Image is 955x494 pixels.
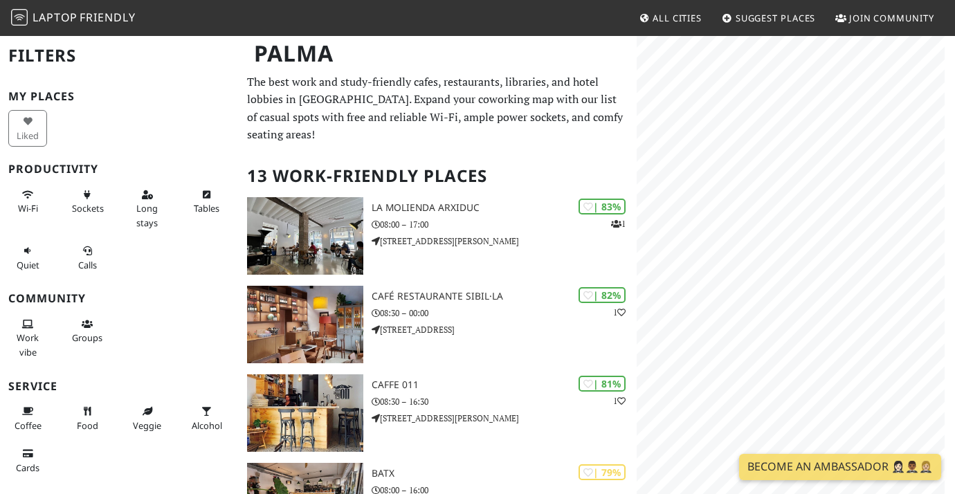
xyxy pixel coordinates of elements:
[372,379,637,391] h3: Caffe 011
[8,35,230,77] h2: Filters
[239,286,637,363] a: Café Restaurante Sibil·la | 82% 1 Café Restaurante Sibil·la 08:30 – 00:00 [STREET_ADDRESS]
[247,374,363,452] img: Caffe 011
[372,218,637,231] p: 08:00 – 17:00
[611,217,626,230] p: 1
[80,10,135,25] span: Friendly
[830,6,940,30] a: Join Community
[68,313,107,349] button: Groups
[372,307,637,320] p: 08:30 – 00:00
[613,394,626,408] p: 1
[8,163,230,176] h3: Productivity
[739,454,941,480] a: Become an Ambassador 🤵🏻‍♀️🤵🏾‍♂️🤵🏼‍♀️
[18,202,38,214] span: Stable Wi-Fi
[78,259,97,271] span: Video/audio calls
[633,6,707,30] a: All Cities
[372,323,637,336] p: [STREET_ADDRESS]
[849,12,934,24] span: Join Community
[579,199,626,214] div: | 83%
[72,202,104,214] span: Power sockets
[579,287,626,303] div: | 82%
[68,183,107,220] button: Sockets
[16,461,39,474] span: Credit cards
[653,12,702,24] span: All Cities
[72,331,102,344] span: Group tables
[8,292,230,305] h3: Community
[239,197,637,275] a: La Molienda Arxiduc | 83% 1 La Molienda Arxiduc 08:00 – 17:00 [STREET_ADDRESS][PERSON_NAME]
[33,10,78,25] span: Laptop
[11,9,28,26] img: LaptopFriendly
[17,331,39,358] span: People working
[17,259,39,271] span: Quiet
[8,183,47,220] button: Wi-Fi
[194,202,219,214] span: Work-friendly tables
[372,235,637,248] p: [STREET_ADDRESS][PERSON_NAME]
[8,90,230,103] h3: My Places
[188,183,226,220] button: Tables
[188,400,226,437] button: Alcohol
[372,468,637,479] h3: Batx
[128,400,167,437] button: Veggie
[247,73,628,144] p: The best work and study-friendly cafes, restaurants, libraries, and hotel lobbies in [GEOGRAPHIC_...
[372,395,637,408] p: 08:30 – 16:30
[239,374,637,452] a: Caffe 011 | 81% 1 Caffe 011 08:30 – 16:30 [STREET_ADDRESS][PERSON_NAME]
[247,286,363,363] img: Café Restaurante Sibil·la
[8,239,47,276] button: Quiet
[8,380,230,393] h3: Service
[11,6,136,30] a: LaptopFriendly LaptopFriendly
[243,35,634,73] h1: Palma
[372,412,637,425] p: [STREET_ADDRESS][PERSON_NAME]
[192,419,222,432] span: Alcohol
[136,202,158,228] span: Long stays
[613,306,626,319] p: 1
[372,291,637,302] h3: Café Restaurante Sibil·la
[8,313,47,363] button: Work vibe
[8,442,47,479] button: Cards
[247,197,363,275] img: La Molienda Arxiduc
[128,183,167,234] button: Long stays
[736,12,816,24] span: Suggest Places
[579,464,626,480] div: | 79%
[372,202,637,214] h3: La Molienda Arxiduc
[68,239,107,276] button: Calls
[716,6,821,30] a: Suggest Places
[133,419,161,432] span: Veggie
[68,400,107,437] button: Food
[8,400,47,437] button: Coffee
[15,419,42,432] span: Coffee
[77,419,98,432] span: Food
[247,155,628,197] h2: 13 Work-Friendly Places
[579,376,626,392] div: | 81%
